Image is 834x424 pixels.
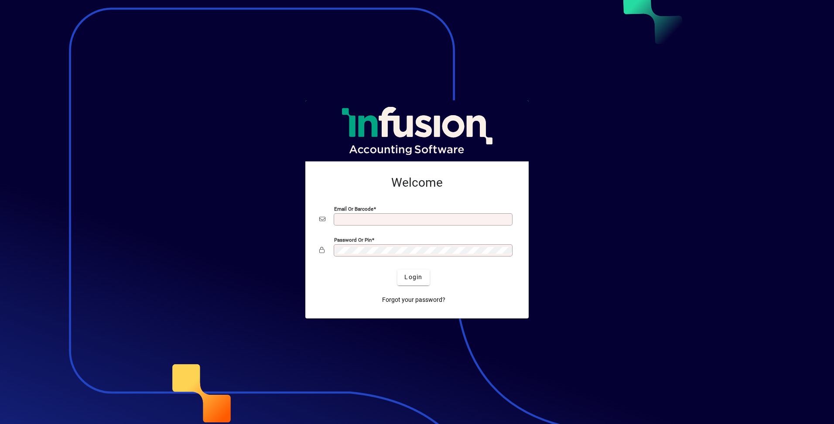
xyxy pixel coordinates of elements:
a: Forgot your password? [379,292,449,308]
mat-label: Password or Pin [334,236,372,243]
h2: Welcome [319,175,515,190]
span: Login [404,273,422,282]
button: Login [397,270,429,285]
mat-label: Email or Barcode [334,205,373,212]
span: Forgot your password? [382,295,445,304]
